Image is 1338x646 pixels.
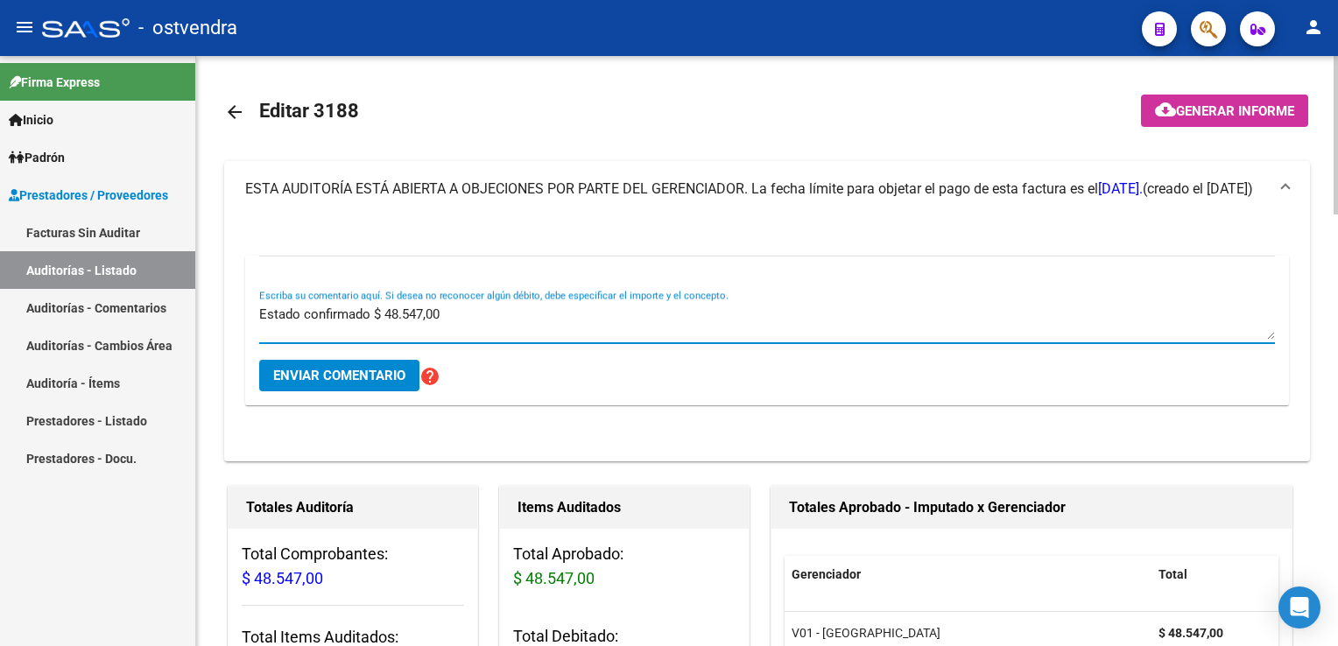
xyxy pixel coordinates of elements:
mat-icon: person [1303,17,1324,38]
span: [DATE]. [1098,180,1143,197]
h1: Totales Auditoría [246,494,460,522]
mat-expansion-panel-header: ESTA AUDITORÍA ESTÁ ABIERTA A OBJECIONES POR PARTE DEL GERENCIADOR. La fecha límite para objetar ... [224,161,1310,217]
span: Editar 3188 [259,100,359,122]
span: Total [1158,567,1187,581]
div: Open Intercom Messenger [1278,586,1320,628]
span: - ostvendra [138,9,237,47]
span: Firma Express [9,73,100,92]
span: V01 - [GEOGRAPHIC_DATA] [792,626,940,640]
mat-icon: cloud_download [1155,99,1176,120]
h3: Total Comprobantes: [242,542,464,591]
span: Inicio [9,110,53,130]
h1: Items Auditados [518,494,731,522]
span: Padrón [9,148,65,167]
span: Gerenciador [792,567,861,581]
mat-icon: menu [14,17,35,38]
datatable-header-cell: Total [1151,556,1265,593]
datatable-header-cell: Gerenciador [785,556,1151,593]
h3: Total Aprobado: [513,542,736,591]
mat-icon: help [419,366,440,387]
span: $ 48.547,00 [242,569,323,587]
mat-icon: arrow_back [224,102,245,123]
button: Generar informe [1141,95,1308,127]
div: ESTA AUDITORÍA ESTÁ ABIERTA A OBJECIONES POR PARTE DEL GERENCIADOR. La fecha límite para objetar ... [224,217,1310,461]
span: $ 48.547,00 [513,569,595,587]
span: Enviar comentario [273,368,405,383]
span: Generar informe [1176,103,1294,119]
button: Enviar comentario [259,360,419,391]
h1: Totales Aprobado - Imputado x Gerenciador [789,494,1274,522]
span: Prestadores / Proveedores [9,186,168,205]
strong: $ 48.547,00 [1158,626,1223,640]
span: ESTA AUDITORÍA ESTÁ ABIERTA A OBJECIONES POR PARTE DEL GERENCIADOR. La fecha límite para objetar ... [245,180,1143,197]
span: (creado el [DATE]) [1143,179,1253,199]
